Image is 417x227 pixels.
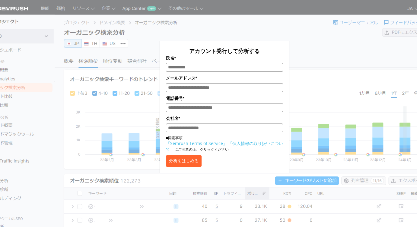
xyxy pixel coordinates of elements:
button: 分析をはじめる [166,155,202,167]
span: アカウント発行して分析する [189,47,260,54]
label: 電話番号* [166,95,283,102]
a: 「Semrush Terms of Service」 [166,140,227,146]
label: メールアドレス* [166,75,283,81]
a: 「個人情報の取り扱いについて」 [166,140,283,152]
p: ■同意事項 にご同意の上、クリックください [166,135,283,152]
